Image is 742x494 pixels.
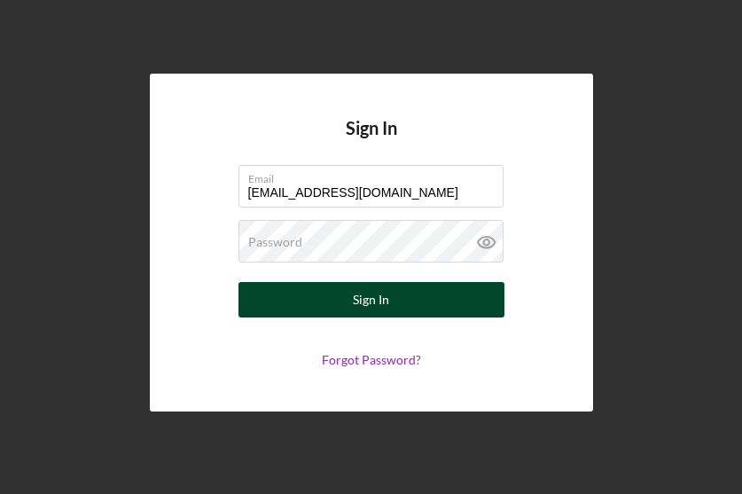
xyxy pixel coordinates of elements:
[353,282,389,318] div: Sign In
[248,235,302,249] label: Password
[248,166,504,185] label: Email
[238,282,504,318] button: Sign In
[322,352,421,367] a: Forgot Password?
[346,118,397,165] h4: Sign In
